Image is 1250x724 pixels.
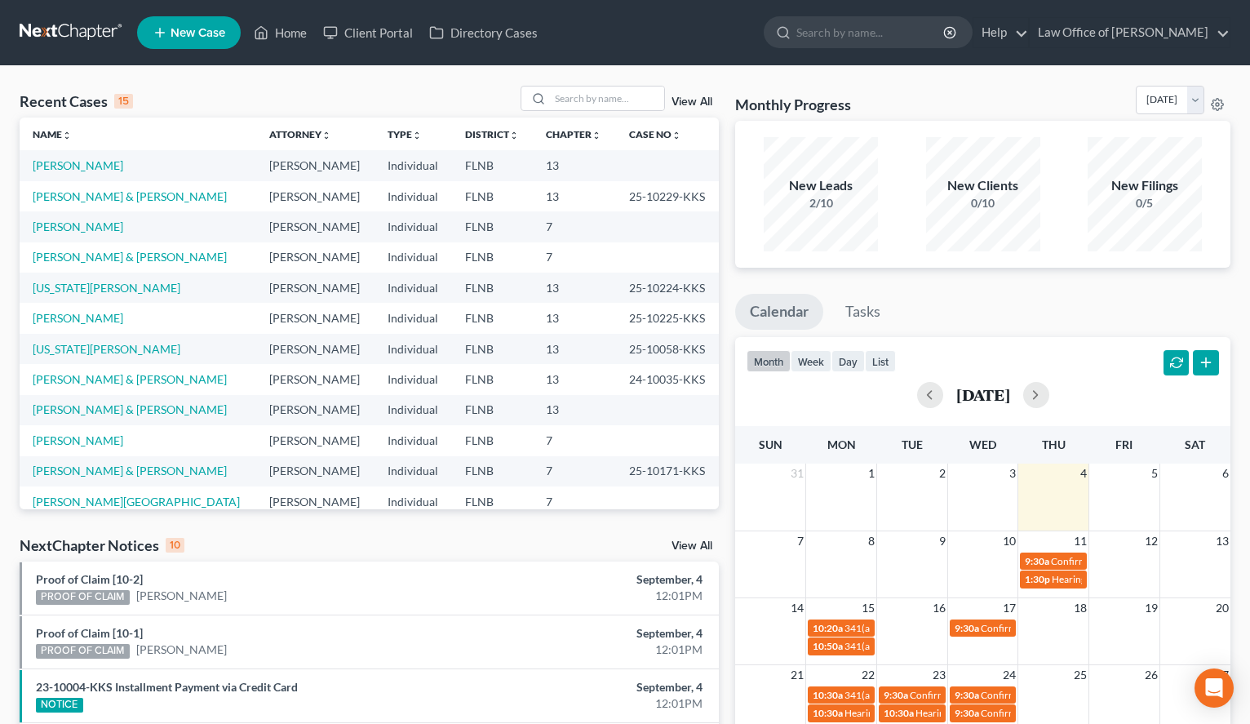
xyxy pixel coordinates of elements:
a: [PERSON_NAME] & [PERSON_NAME] [33,402,227,416]
td: 25-10171-KKS [616,456,720,486]
span: 341(a) meeting of creditors for [PERSON_NAME][US_STATE] [844,689,1103,701]
h2: [DATE] [956,386,1010,403]
button: day [831,350,865,372]
td: Individual [375,395,452,425]
a: [PERSON_NAME][GEOGRAPHIC_DATA] [33,495,240,509]
td: FLNB [452,486,533,517]
td: FLNB [452,211,533,242]
a: View All [672,540,712,552]
td: FLNB [452,395,533,425]
button: week [791,350,831,372]
div: New Leads [764,176,878,195]
a: [PERSON_NAME] [33,311,123,325]
td: [PERSON_NAME] [256,303,375,333]
td: 25-10225-KKS [616,303,720,333]
td: Individual [375,211,452,242]
span: Sun [759,438,782,451]
td: [PERSON_NAME] [256,242,375,273]
td: Individual [375,273,452,303]
div: New Clients [926,176,1040,195]
span: 10:50a [813,640,843,652]
span: 20 [1214,598,1230,618]
a: Typeunfold_more [388,128,422,140]
a: [PERSON_NAME] & [PERSON_NAME] [33,372,227,386]
td: Individual [375,334,452,364]
td: 7 [533,425,615,455]
td: Individual [375,486,452,517]
span: 9:30a [955,707,979,719]
div: 10 [166,538,184,553]
span: Hearing for Celebration Pointe Holdings, LLC [1052,573,1243,585]
span: 10:30a [884,707,914,719]
i: unfold_more [412,131,422,140]
div: 12:01PM [491,642,703,658]
td: [PERSON_NAME] [256,150,375,180]
div: Open Intercom Messenger [1195,668,1234,708]
span: 18 [1072,598,1088,618]
td: [PERSON_NAME] [256,486,375,517]
td: [PERSON_NAME] [256,425,375,455]
span: 10:20a [813,622,843,634]
span: 11 [1072,531,1088,551]
a: Districtunfold_more [465,128,519,140]
a: Directory Cases [421,18,546,47]
a: [US_STATE][PERSON_NAME] [33,281,180,295]
td: 13 [533,303,615,333]
input: Search by name... [550,87,664,110]
i: unfold_more [592,131,601,140]
td: 7 [533,211,615,242]
td: FLNB [452,303,533,333]
span: Mon [827,438,856,451]
span: 16 [931,598,947,618]
span: Hearing for [PERSON_NAME][US_STATE] [915,707,1093,719]
i: unfold_more [62,131,72,140]
span: New Case [171,27,225,39]
div: 0/5 [1088,195,1202,211]
span: Confirmation hearing for [PERSON_NAME] [981,622,1166,634]
a: [PERSON_NAME] & [PERSON_NAME] [33,250,227,264]
div: September, 4 [491,625,703,642]
a: Nameunfold_more [33,128,72,140]
span: 9 [937,531,947,551]
td: Individual [375,456,452,486]
span: 9:30a [955,689,979,701]
a: [PERSON_NAME] & [PERSON_NAME] [33,464,227,477]
a: Attorneyunfold_more [269,128,331,140]
span: Tue [902,438,923,451]
span: Confirmation hearing for [PERSON_NAME] [1051,555,1236,567]
span: 26 [1143,665,1159,685]
td: 25-10229-KKS [616,181,720,211]
h3: Monthly Progress [735,95,851,114]
td: 13 [533,364,615,394]
td: Individual [375,303,452,333]
span: 1:30p [1025,573,1050,585]
td: 13 [533,181,615,211]
a: Client Portal [315,18,421,47]
td: FLNB [452,242,533,273]
td: [PERSON_NAME] [256,211,375,242]
span: 9:30a [955,622,979,634]
span: 12 [1143,531,1159,551]
div: September, 4 [491,679,703,695]
div: PROOF OF CLAIM [36,590,130,605]
td: FLNB [452,150,533,180]
a: [PERSON_NAME] [33,220,123,233]
div: 2/10 [764,195,878,211]
a: 23-10004-KKS Installment Payment via Credit Card [36,680,298,694]
td: [PERSON_NAME] [256,181,375,211]
span: 14 [789,598,805,618]
td: Individual [375,425,452,455]
span: 341(a) meeting for [PERSON_NAME] [844,622,1002,634]
span: 10:30a [813,707,843,719]
span: 10 [1001,531,1017,551]
td: FLNB [452,456,533,486]
div: 12:01PM [491,695,703,712]
div: 15 [114,94,133,109]
span: 6 [1221,464,1230,483]
a: Tasks [831,294,895,330]
td: [PERSON_NAME] [256,364,375,394]
span: 24 [1001,665,1017,685]
a: [US_STATE][PERSON_NAME] [33,342,180,356]
a: View All [672,96,712,108]
button: list [865,350,896,372]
